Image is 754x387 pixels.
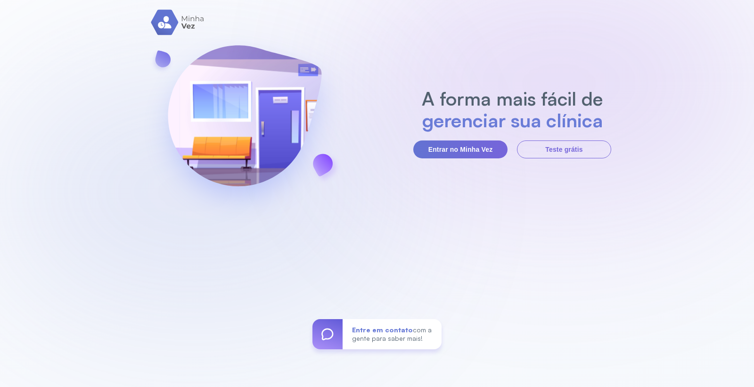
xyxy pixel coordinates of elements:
[312,319,442,349] a: Entre em contatocom a gente para saber mais!
[517,140,611,158] button: Teste grátis
[143,20,346,225] img: banner-login.svg
[151,9,205,35] img: logo.svg
[352,326,413,334] span: Entre em contato
[343,319,442,349] div: com a gente para saber mais!
[417,109,608,131] h2: gerenciar sua clínica
[417,88,608,109] h2: A forma mais fácil de
[413,140,508,158] button: Entrar no Minha Vez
